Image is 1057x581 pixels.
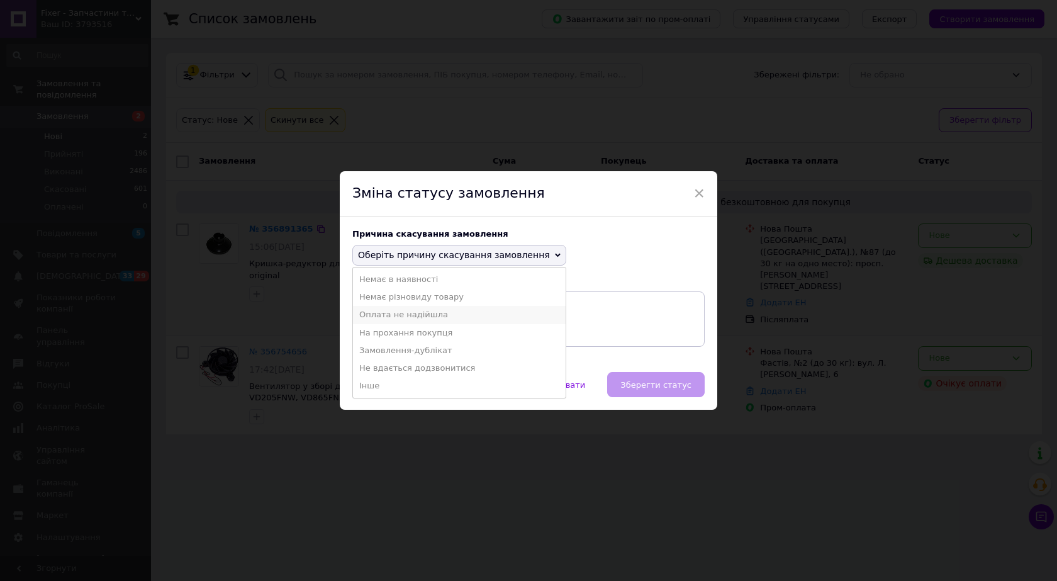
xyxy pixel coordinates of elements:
li: Інше [353,377,566,395]
span: × [693,183,705,204]
div: Причина скасування замовлення [352,229,705,239]
li: Не вдається додзвонитися [353,359,566,377]
li: Немає різновиду товару [353,288,566,306]
li: На прохання покупця [353,324,566,342]
span: Оберіть причину скасування замовлення [358,250,550,260]
li: Замовлення-дублікат [353,342,566,359]
li: Немає в наявності [353,271,566,288]
li: Оплата не надійшла [353,306,566,324]
div: Зміна статусу замовлення [340,171,717,217]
